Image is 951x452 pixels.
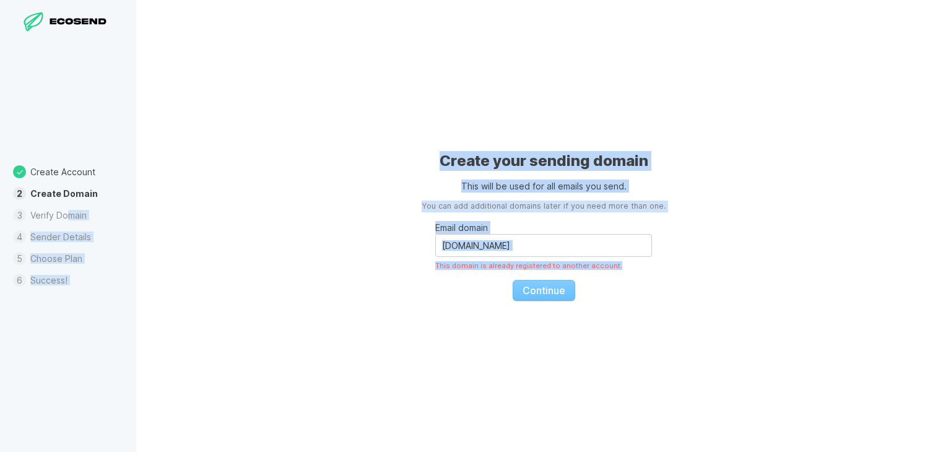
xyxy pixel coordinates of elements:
input: Email domain [435,234,652,257]
p: Email domain [435,221,652,234]
aside: You can add additional domains later if you need more than one. [422,201,666,212]
div: This domain is already registered to another account. [435,261,652,270]
h1: Create your sending domain [440,151,648,171]
p: This will be used for all emails you send. [461,180,627,193]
